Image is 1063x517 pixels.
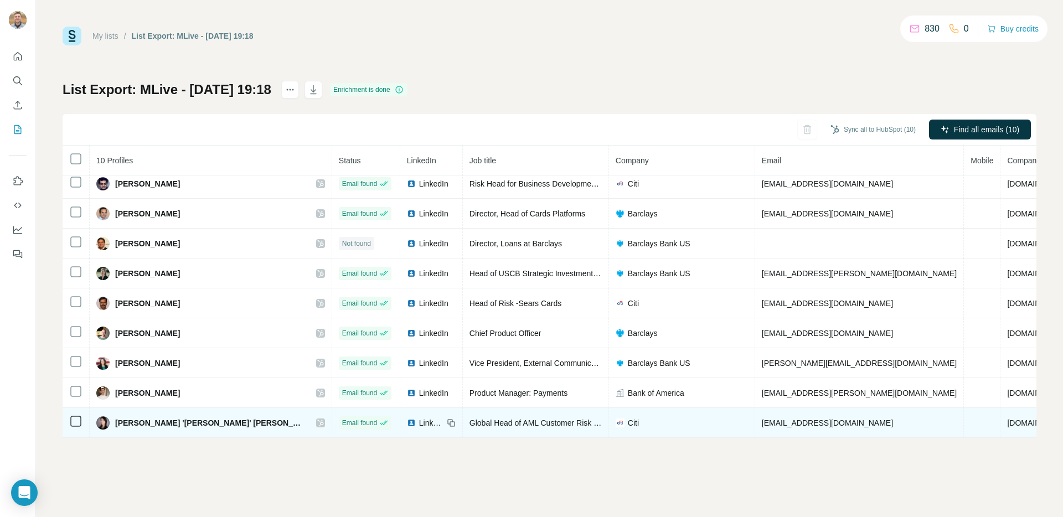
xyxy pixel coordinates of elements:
[9,95,27,115] button: Enrich CSV
[762,389,957,397] span: [EMAIL_ADDRESS][PERSON_NAME][DOMAIN_NAME]
[96,297,110,310] img: Avatar
[628,328,658,339] span: Barclays
[616,269,625,278] img: company-logo
[115,208,180,219] span: [PERSON_NAME]
[469,239,562,248] span: Director, Loans at Barclays
[762,269,957,278] span: [EMAIL_ADDRESS][PERSON_NAME][DOMAIN_NAME]
[762,418,893,427] span: [EMAIL_ADDRESS][DOMAIN_NAME]
[469,389,567,397] span: Product Manager: Payments
[964,22,969,35] p: 0
[342,239,371,249] span: Not found
[339,156,361,165] span: Status
[469,269,684,278] span: Head of USCB Strategic Investment Planning and Prioritzation
[929,120,1031,139] button: Find all emails (10)
[628,387,684,399] span: Bank of America
[407,418,416,427] img: LinkedIn logo
[281,81,299,99] button: actions
[616,239,625,248] img: company-logo
[616,209,625,218] img: company-logo
[407,269,416,278] img: LinkedIn logo
[469,329,541,338] span: Chief Product Officer
[971,156,993,165] span: Mobile
[419,208,448,219] span: LinkedIn
[419,178,448,189] span: LinkedIn
[342,388,377,398] span: Email found
[762,329,893,338] span: [EMAIL_ADDRESS][DOMAIN_NAME]
[9,71,27,91] button: Search
[628,178,639,189] span: Citi
[9,171,27,191] button: Use Surfe on LinkedIn
[115,178,180,189] span: [PERSON_NAME]
[330,83,407,96] div: Enrichment is done
[419,358,448,369] span: LinkedIn
[823,121,923,138] button: Sync all to HubSpot (10)
[419,238,448,249] span: LinkedIn
[628,238,690,249] span: Barclays Bank US
[616,299,625,308] img: company-logo
[407,209,416,218] img: LinkedIn logo
[9,244,27,264] button: Feedback
[115,298,180,309] span: [PERSON_NAME]
[407,299,416,308] img: LinkedIn logo
[616,359,625,368] img: company-logo
[469,359,677,368] span: Vice President, External Communications & Media Relations
[96,237,110,250] img: Avatar
[407,239,416,248] img: LinkedIn logo
[115,268,180,279] span: [PERSON_NAME]
[925,22,940,35] p: 830
[419,268,448,279] span: LinkedIn
[762,299,893,308] span: [EMAIL_ADDRESS][DOMAIN_NAME]
[616,156,649,165] span: Company
[96,386,110,400] img: Avatar
[628,298,639,309] span: Citi
[342,418,377,428] span: Email found
[124,30,126,42] li: /
[407,179,416,188] img: LinkedIn logo
[9,46,27,66] button: Quick start
[762,359,957,368] span: [PERSON_NAME][EMAIL_ADDRESS][DOMAIN_NAME]
[407,389,416,397] img: LinkedIn logo
[628,417,639,428] span: Citi
[762,209,893,218] span: [EMAIL_ADDRESS][DOMAIN_NAME]
[115,358,180,369] span: [PERSON_NAME]
[9,220,27,240] button: Dashboard
[407,359,416,368] img: LinkedIn logo
[469,156,496,165] span: Job title
[115,328,180,339] span: [PERSON_NAME]
[96,327,110,340] img: Avatar
[96,177,110,190] img: Avatar
[616,179,625,188] img: company-logo
[9,195,27,215] button: Use Surfe API
[9,120,27,139] button: My lists
[115,387,180,399] span: [PERSON_NAME]
[96,416,110,430] img: Avatar
[96,156,133,165] span: 10 Profiles
[407,329,416,338] img: LinkedIn logo
[469,418,688,427] span: Global Head of AML Customer Risk / Data Science Senior Lead
[63,81,271,99] h1: List Export: MLive - [DATE] 19:18
[96,207,110,220] img: Avatar
[469,299,562,308] span: Head of Risk -Sears Cards
[762,156,781,165] span: Email
[92,32,118,40] a: My lists
[96,356,110,370] img: Avatar
[469,179,693,188] span: Risk Head for Business Development and Connected Commerce
[115,238,180,249] span: [PERSON_NAME]
[342,209,377,219] span: Email found
[469,209,585,218] span: Director, Head of Cards Platforms
[342,179,377,189] span: Email found
[628,358,690,369] span: Barclays Bank US
[9,11,27,29] img: Avatar
[419,417,443,428] span: LinkedIn
[419,387,448,399] span: LinkedIn
[96,267,110,280] img: Avatar
[616,418,625,427] img: company-logo
[115,417,305,428] span: [PERSON_NAME] '[PERSON_NAME]' [PERSON_NAME]
[419,328,448,339] span: LinkedIn
[11,479,38,506] div: Open Intercom Messenger
[132,30,254,42] div: List Export: MLive - [DATE] 19:18
[342,358,377,368] span: Email found
[954,124,1019,135] span: Find all emails (10)
[419,298,448,309] span: LinkedIn
[628,268,690,279] span: Barclays Bank US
